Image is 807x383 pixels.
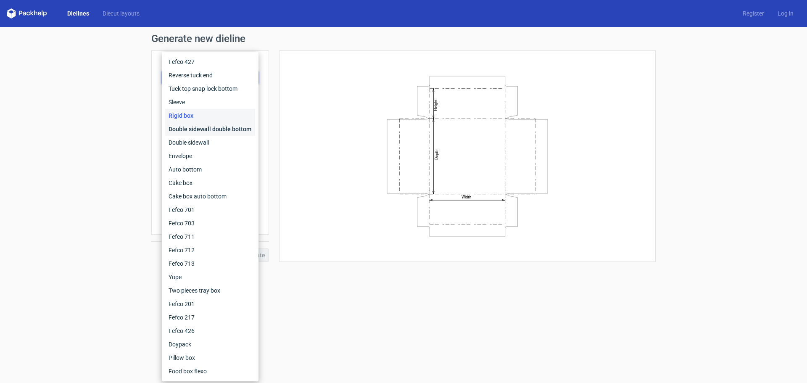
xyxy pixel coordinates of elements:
[165,311,255,324] div: Fefco 217
[165,351,255,365] div: Pillow box
[96,9,146,18] a: Diecut layouts
[165,230,255,243] div: Fefco 711
[165,55,255,69] div: Fefco 427
[165,163,255,176] div: Auto bottom
[165,82,255,95] div: Tuck top snap lock bottom
[165,95,255,109] div: Sleeve
[165,284,255,297] div: Two pieces tray box
[165,203,255,217] div: Fefco 701
[165,190,255,203] div: Cake box auto bottom
[165,109,255,122] div: Rigid box
[165,69,255,82] div: Reverse tuck end
[151,34,656,44] h1: Generate new dieline
[165,176,255,190] div: Cake box
[462,195,471,199] text: Width
[165,338,255,351] div: Doypack
[61,9,96,18] a: Dielines
[165,270,255,284] div: Yope
[433,99,438,111] text: Height
[165,136,255,149] div: Double sidewall
[165,257,255,270] div: Fefco 713
[434,149,439,159] text: Depth
[165,243,255,257] div: Fefco 712
[165,217,255,230] div: Fefco 703
[736,9,771,18] a: Register
[165,324,255,338] div: Fefco 426
[165,297,255,311] div: Fefco 201
[165,149,255,163] div: Envelope
[165,365,255,378] div: Food box flexo
[771,9,800,18] a: Log in
[165,122,255,136] div: Double sidewall double bottom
